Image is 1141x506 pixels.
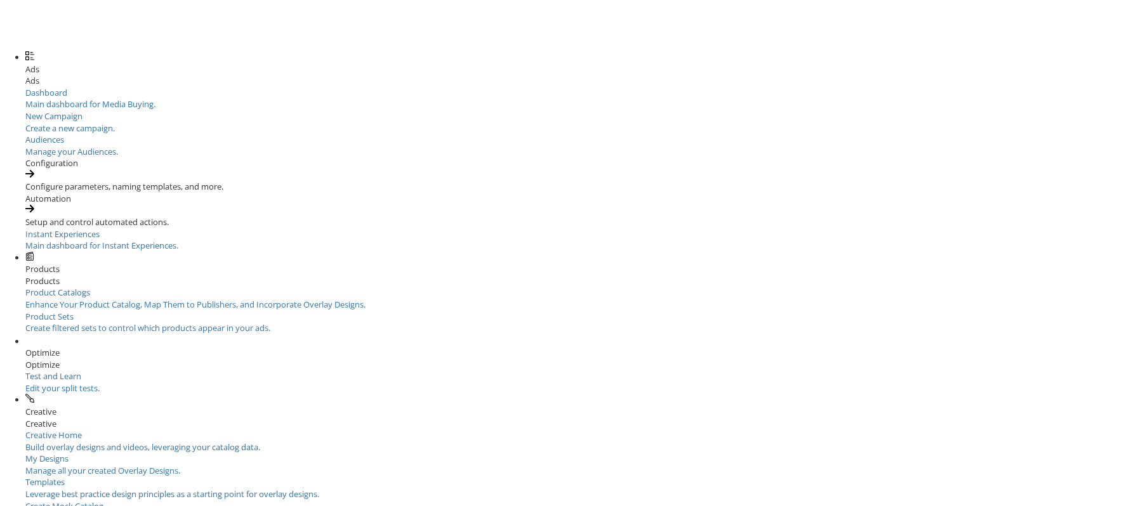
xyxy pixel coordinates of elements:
div: Dashboard [25,87,1141,99]
div: Audiences [25,134,1141,146]
a: TemplatesLeverage best practice design principles as a starting point for overlay designs. [25,476,1141,500]
div: Manage your Audiences. [25,146,1141,158]
div: Build overlay designs and videos, leveraging your catalog data. [25,441,1141,453]
div: Creative Home [25,429,1141,441]
div: Main dashboard for Instant Experiences. [25,240,1141,252]
div: Main dashboard for Media Buying. [25,98,1141,110]
div: Ads [25,75,1141,87]
div: Configure parameters, naming templates, and more. [25,181,1141,193]
div: Products [25,275,1141,287]
div: Create a new campaign. [25,122,1141,134]
div: My Designs [25,453,1141,465]
a: Product CatalogsEnhance Your Product Catalog, Map Them to Publishers, and Incorporate Overlay Des... [25,287,1141,310]
div: Creative [25,418,1141,430]
div: New Campaign [25,110,1141,122]
a: Test and LearnEdit your split tests. [25,370,184,394]
div: Setup and control automated actions. [25,216,1141,228]
span: Creative [25,406,56,417]
div: Instant Experiences [25,228,1141,240]
a: Product SetsCreate filtered sets to control which products appear in your ads. [25,311,1141,334]
div: Optimize [25,359,1141,371]
a: Instant ExperiencesMain dashboard for Instant Experiences. [25,228,1141,252]
a: New CampaignCreate a new campaign. [25,110,1141,134]
div: Manage all your created Overlay Designs. [25,465,1141,477]
div: Leverage best practice design principles as a starting point for overlay designs. [25,488,1141,500]
a: DashboardMain dashboard for Media Buying. [25,87,1141,110]
div: Templates [25,476,1141,488]
span: Ads [25,63,39,75]
span: Optimize [25,347,60,358]
div: Edit your split tests. [25,382,184,394]
div: Enhance Your Product Catalog, Map Them to Publishers, and Incorporate Overlay Designs. [25,299,1141,311]
div: Configuration [25,157,1141,169]
div: Product Sets [25,311,1141,323]
div: Test and Learn [25,370,184,382]
span: Products [25,263,60,275]
a: AudiencesManage your Audiences. [25,134,1141,157]
a: Creative HomeBuild overlay designs and videos, leveraging your catalog data. [25,429,1141,453]
div: Automation [25,193,1141,205]
a: My DesignsManage all your created Overlay Designs. [25,453,1141,476]
div: Product Catalogs [25,287,1141,299]
div: Create filtered sets to control which products appear in your ads. [25,322,1141,334]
